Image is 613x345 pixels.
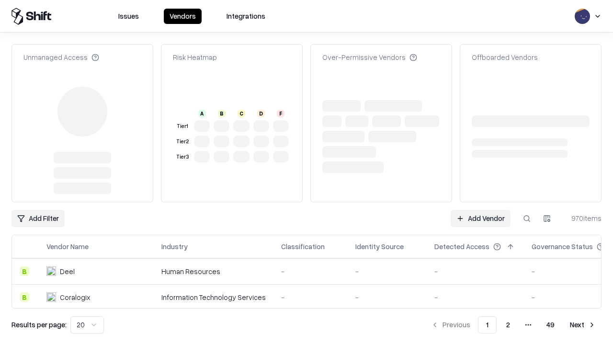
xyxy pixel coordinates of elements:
img: Coralogix [46,292,56,302]
button: Issues [113,9,145,24]
div: C [238,110,245,117]
div: Vendor Name [46,241,89,252]
div: Over-Permissive Vendors [322,52,417,62]
div: 970 items [563,213,602,223]
div: - [281,266,340,276]
div: D [257,110,265,117]
div: Classification [281,241,325,252]
button: Next [564,316,602,333]
div: F [277,110,284,117]
button: 49 [539,316,562,333]
div: Information Technology Services [161,292,266,302]
div: Industry [161,241,188,252]
div: - [355,292,419,302]
div: - [434,292,516,302]
div: Human Resources [161,266,266,276]
div: Risk Heatmap [173,52,217,62]
button: Integrations [221,9,271,24]
div: Deel [60,266,75,276]
div: Tier 2 [175,138,190,146]
div: - [434,266,516,276]
div: A [198,110,206,117]
div: Tier 1 [175,122,190,130]
div: Governance Status [532,241,593,252]
p: Results per page: [11,320,67,330]
button: 1 [478,316,497,333]
div: B [20,266,29,276]
div: B [20,292,29,302]
div: - [281,292,340,302]
div: Unmanaged Access [23,52,99,62]
button: Add Filter [11,210,65,227]
div: B [218,110,226,117]
img: Deel [46,266,56,276]
nav: pagination [425,316,602,333]
a: Add Vendor [451,210,511,227]
div: Detected Access [434,241,489,252]
button: Vendors [164,9,202,24]
div: Coralogix [60,292,90,302]
div: Offboarded Vendors [472,52,538,62]
button: 2 [499,316,518,333]
div: Tier 3 [175,153,190,161]
div: - [355,266,419,276]
div: Identity Source [355,241,404,252]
